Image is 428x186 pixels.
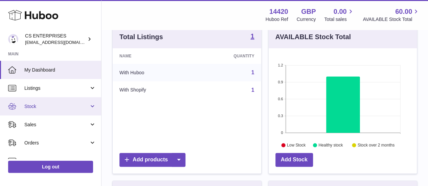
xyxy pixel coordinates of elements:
strong: 14420 [269,7,288,16]
span: 60.00 [395,7,412,16]
text: 0.3 [278,114,283,118]
a: 1 [250,33,254,41]
th: Quantity [193,48,261,64]
span: Sales [24,122,89,128]
h3: AVAILABLE Stock Total [275,32,351,42]
a: 0.00 Total sales [324,7,354,23]
a: Add Stock [275,153,313,167]
span: Total sales [324,16,354,23]
span: Stock [24,103,89,110]
th: Name [113,48,193,64]
text: Healthy stock [318,143,343,148]
text: Stock over 2 months [357,143,394,148]
span: 0.00 [334,7,347,16]
a: Add products [119,153,185,167]
span: AVAILABLE Stock Total [363,16,420,23]
text: 0.6 [278,97,283,101]
a: 60.00 AVAILABLE Stock Total [363,7,420,23]
h3: Total Listings [119,32,163,42]
div: Huboo Ref [266,16,288,23]
text: 0 [281,131,283,135]
span: [EMAIL_ADDRESS][DOMAIN_NAME] [25,39,99,45]
text: 1.2 [278,63,283,67]
a: 1 [251,87,254,93]
strong: GBP [301,7,316,16]
span: Orders [24,140,89,146]
text: 0.9 [278,80,283,84]
td: With Shopify [113,81,193,99]
text: Low Stock [287,143,306,148]
span: Usage [24,158,96,164]
a: Log out [8,161,93,173]
span: Listings [24,85,89,91]
div: Currency [297,16,316,23]
img: internalAdmin-14420@internal.huboo.com [8,34,18,44]
td: With Huboo [113,64,193,81]
strong: 1 [250,33,254,39]
a: 1 [251,70,254,75]
div: CS ENTERPRISES [25,33,86,46]
span: My Dashboard [24,67,96,73]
